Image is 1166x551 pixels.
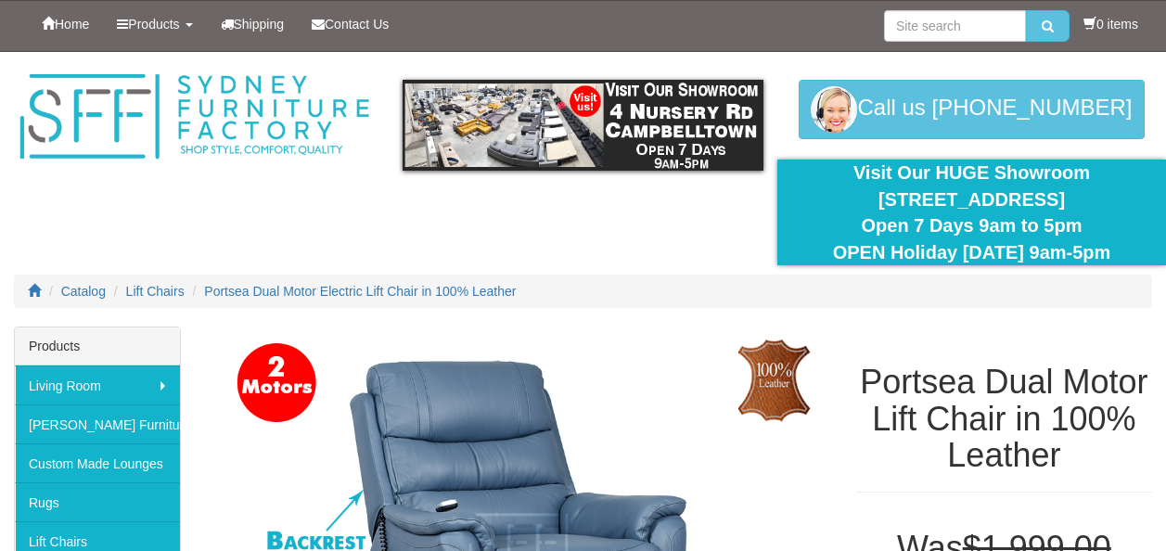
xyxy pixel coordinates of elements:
[28,1,103,47] a: Home
[15,443,180,482] a: Custom Made Lounges
[207,1,299,47] a: Shipping
[55,17,89,32] span: Home
[128,17,179,32] span: Products
[103,1,206,47] a: Products
[325,17,389,32] span: Contact Us
[61,284,106,299] a: Catalog
[15,482,180,521] a: Rugs
[204,284,516,299] a: Portsea Dual Motor Electric Lift Chair in 100% Leather
[791,160,1152,265] div: Visit Our HUGE Showroom [STREET_ADDRESS] Open 7 Days 9am to 5pm OPEN Holiday [DATE] 9am-5pm
[234,17,285,32] span: Shipping
[15,327,180,365] div: Products
[1083,15,1138,33] li: 0 items
[15,365,180,404] a: Living Room
[126,284,185,299] a: Lift Chairs
[298,1,403,47] a: Contact Us
[403,80,763,171] img: showroom.gif
[15,404,180,443] a: [PERSON_NAME] Furniture
[884,10,1026,42] input: Site search
[14,70,375,163] img: Sydney Furniture Factory
[856,364,1152,474] h1: Portsea Dual Motor Lift Chair in 100% Leather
